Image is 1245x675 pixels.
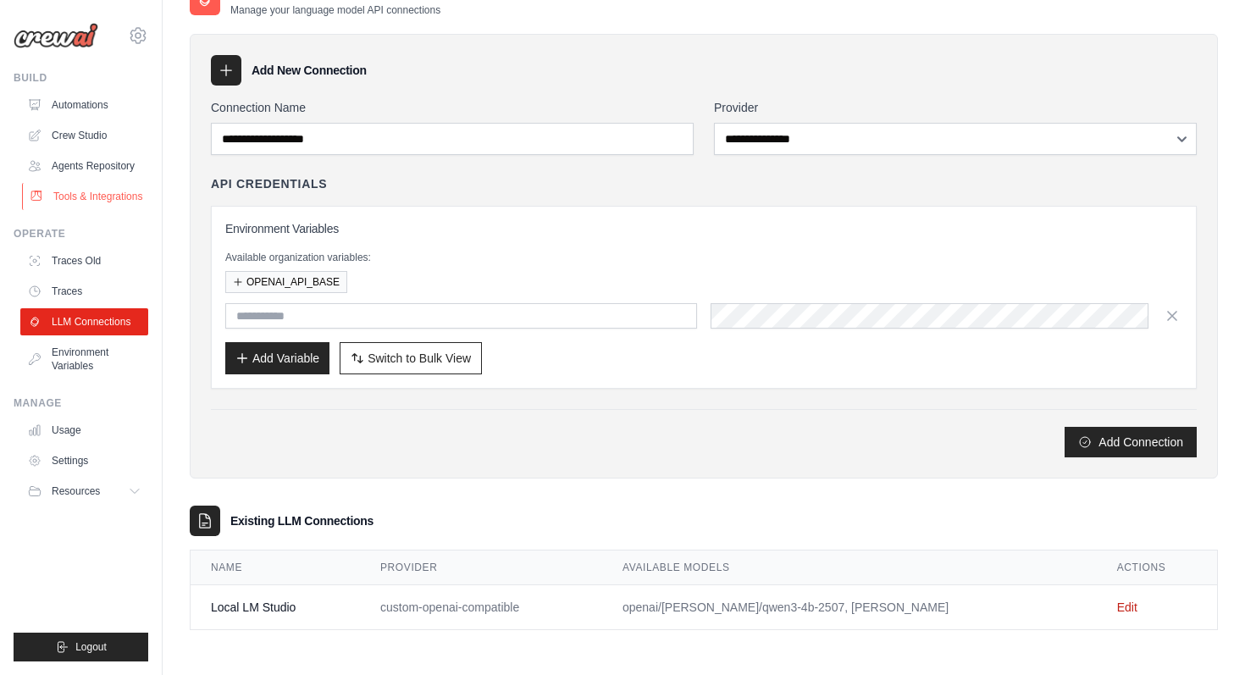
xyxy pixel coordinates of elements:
[340,342,482,374] button: Switch to Bulk View
[20,91,148,119] a: Automations
[22,183,150,210] a: Tools & Integrations
[230,3,440,17] p: Manage your language model API connections
[20,339,148,379] a: Environment Variables
[14,396,148,410] div: Manage
[714,99,1197,116] label: Provider
[1117,600,1137,614] a: Edit
[360,585,602,630] td: custom-openai-compatible
[225,251,1182,264] p: Available organization variables:
[191,585,360,630] td: Local LM Studio
[20,478,148,505] button: Resources
[20,122,148,149] a: Crew Studio
[225,271,347,293] button: OPENAI_API_BASE
[20,308,148,335] a: LLM Connections
[20,247,148,274] a: Traces Old
[20,417,148,444] a: Usage
[1097,551,1217,585] th: Actions
[252,62,367,79] h3: Add New Connection
[191,551,360,585] th: Name
[20,447,148,474] a: Settings
[14,633,148,661] button: Logout
[14,23,98,48] img: Logo
[211,99,694,116] label: Connection Name
[225,220,1182,237] h3: Environment Variables
[14,71,148,85] div: Build
[602,585,1097,630] td: openai/[PERSON_NAME]/qwen3-4b-2507, [PERSON_NAME]
[75,640,107,654] span: Logout
[230,512,373,529] h3: Existing LLM Connections
[20,278,148,305] a: Traces
[602,551,1097,585] th: Available Models
[14,227,148,241] div: Operate
[225,342,329,374] button: Add Variable
[360,551,602,585] th: Provider
[211,175,327,192] h4: API Credentials
[368,350,471,367] span: Switch to Bulk View
[1065,427,1197,457] button: Add Connection
[20,152,148,180] a: Agents Repository
[52,484,100,498] span: Resources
